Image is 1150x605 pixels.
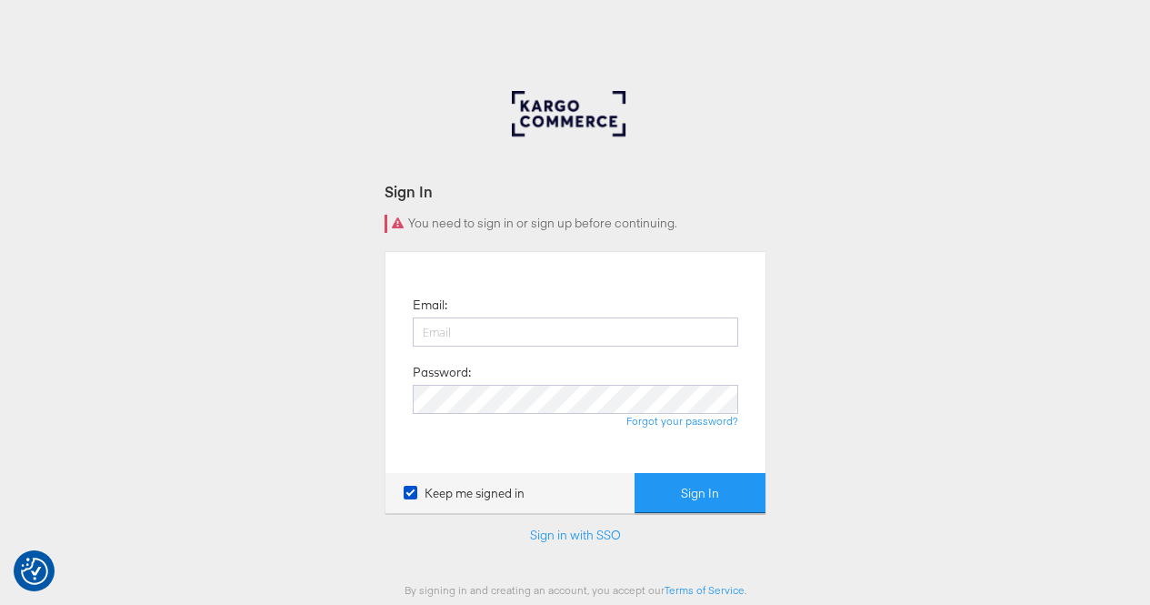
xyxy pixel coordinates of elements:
[413,364,471,381] label: Password:
[413,297,447,314] label: Email:
[385,215,766,233] div: You need to sign in or sign up before continuing.
[21,558,48,585] img: Revisit consent button
[635,473,765,514] button: Sign In
[413,318,738,347] input: Email
[665,583,745,597] a: Terms of Service
[385,583,766,597] div: By signing in and creating an account, you accept our .
[385,181,766,202] div: Sign In
[21,558,48,585] button: Consent Preferences
[626,414,738,428] a: Forgot your password?
[530,527,621,543] a: Sign in with SSO
[404,485,525,502] label: Keep me signed in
